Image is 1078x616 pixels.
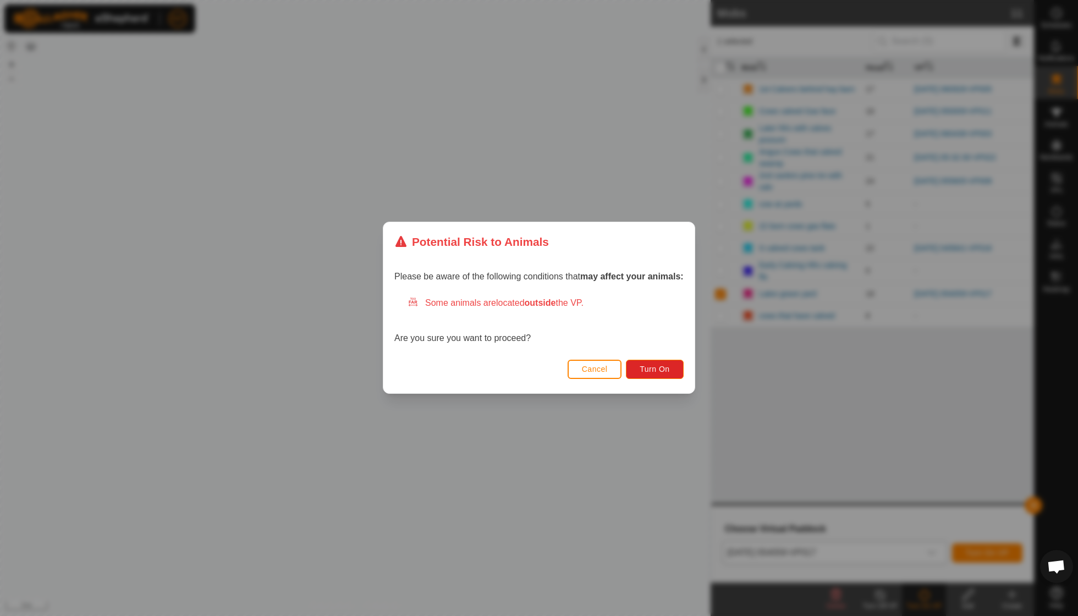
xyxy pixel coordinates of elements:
div: Some animals are [408,297,684,310]
div: Potential Risk to Animals [394,233,549,250]
span: located the VP. [496,299,584,308]
strong: outside [525,299,556,308]
div: Are you sure you want to proceed? [394,297,684,345]
div: Open chat [1040,550,1073,583]
button: Cancel [568,360,622,379]
strong: may affect your animals: [580,272,684,282]
span: Please be aware of the following conditions that [394,272,684,282]
span: Turn On [640,365,670,374]
span: Cancel [582,365,608,374]
button: Turn On [626,360,684,379]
